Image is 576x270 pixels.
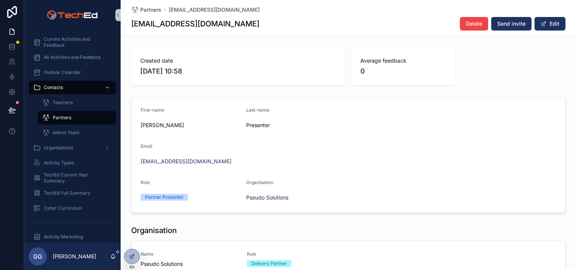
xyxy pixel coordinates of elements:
a: Current Activities and Feedback [29,35,116,49]
span: Teachers [53,100,73,106]
p: [PERSON_NAME] [53,253,96,260]
span: Delete [466,20,482,28]
a: TechEd Current Year Summary [29,171,116,185]
h1: [EMAIL_ADDRESS][DOMAIN_NAME] [131,18,259,29]
a: Partners [131,6,161,14]
span: Organisation [246,179,273,185]
div: scrollable content [24,30,121,243]
button: Send invite [491,17,532,31]
a: [EMAIL_ADDRESS][DOMAIN_NAME] [169,6,260,14]
span: Last-name [246,107,270,113]
span: Created date [140,57,336,64]
a: Activity Types [29,156,116,170]
div: Delivery Partner [251,260,287,267]
span: Activity Types [44,160,74,166]
img: App logo [47,9,98,21]
h1: Organisation [131,225,177,236]
span: [DATE] 10:58 [140,66,336,77]
a: Cyber Curriculum [29,201,116,215]
span: Partners [140,6,161,14]
span: All Activities and Feedback [44,54,101,60]
div: Partner Presenter [145,194,184,201]
span: Organisations [44,145,73,151]
span: Name [141,251,238,257]
a: Partners [38,111,116,124]
span: TechEd Full Summary [44,190,90,196]
span: Role [141,179,150,185]
span: Average feedback [360,57,446,64]
span: Contacts [44,84,63,91]
span: Email [141,143,152,149]
span: GG [33,252,42,261]
span: First-name [141,107,164,113]
span: Activity Marketing [44,234,83,240]
a: All Activities and Feedback [29,51,116,64]
a: [EMAIL_ADDRESS][DOMAIN_NAME] [141,158,231,165]
a: Pseudo Solutions [246,194,288,201]
a: Activity Marketing [29,230,116,244]
span: 0 [360,66,446,77]
button: Edit [535,17,565,31]
a: Contacts [29,81,116,94]
a: Teachers [38,96,116,109]
span: Role [247,251,344,257]
a: TechEd Full Summary [29,186,116,200]
span: Pseudo Solutions [141,260,238,268]
span: [PERSON_NAME] [141,121,240,129]
a: Organisations [29,141,116,155]
span: Current Activities and Feedback [44,36,109,48]
button: Delete [460,17,488,31]
span: Send invite [497,20,525,28]
a: Outlook Calendar [29,66,116,79]
span: Cyber Curriculum [44,205,82,211]
span: Presenter [246,121,346,129]
a: Admin Team [38,126,116,140]
span: TechEd Current Year Summary [44,172,109,184]
span: Admin Team [53,130,80,136]
span: Outlook Calendar [44,69,81,75]
span: Partners [53,115,71,121]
